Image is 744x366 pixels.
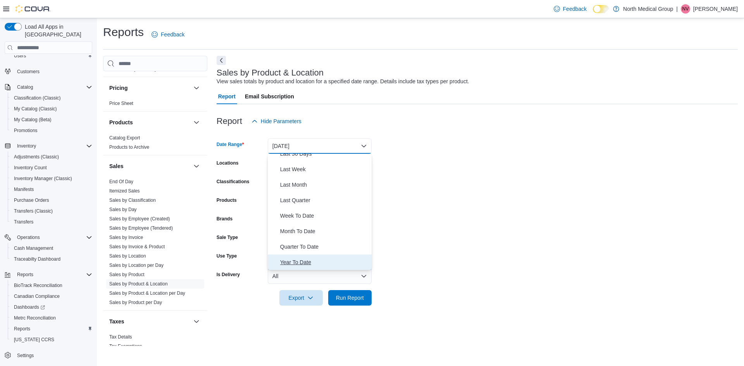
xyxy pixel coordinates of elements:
[192,162,201,171] button: Sales
[8,162,95,173] button: Inventory Count
[109,135,140,141] a: Catalog Export
[11,152,92,162] span: Adjustments (Classic)
[2,350,95,361] button: Settings
[17,84,33,90] span: Catalog
[14,270,92,279] span: Reports
[17,143,36,149] span: Inventory
[15,5,50,13] img: Cova
[8,103,95,114] button: My Catalog (Classic)
[109,234,143,241] span: Sales by Invoice
[11,51,92,60] span: Users
[14,127,38,134] span: Promotions
[682,4,689,14] span: NV
[103,24,144,40] h1: Reports
[8,173,95,184] button: Inventory Manager (Classic)
[11,292,92,301] span: Canadian Compliance
[336,294,364,302] span: Run Report
[8,151,95,162] button: Adjustments (Classic)
[109,225,173,231] a: Sales by Employee (Tendered)
[2,269,95,280] button: Reports
[17,234,40,241] span: Operations
[109,318,124,325] h3: Taxes
[14,304,45,310] span: Dashboards
[11,217,92,227] span: Transfers
[11,335,57,344] a: [US_STATE] CCRS
[8,114,95,125] button: My Catalog (Beta)
[14,270,36,279] button: Reports
[11,335,92,344] span: Washington CCRS
[14,326,30,332] span: Reports
[11,292,63,301] a: Canadian Compliance
[8,313,95,323] button: Metrc Reconciliation
[280,180,369,189] span: Last Month
[8,195,95,206] button: Purchase Orders
[109,144,149,150] span: Products to Archive
[8,206,95,217] button: Transfers (Classic)
[280,149,369,158] span: Last 30 Days
[217,77,469,86] div: View sales totals by product and location for a specified date range. Details include tax types p...
[218,89,236,104] span: Report
[14,67,92,76] span: Customers
[11,206,56,216] a: Transfers (Classic)
[8,184,95,195] button: Manifests
[109,162,124,170] h3: Sales
[109,334,132,340] a: Tax Details
[109,253,146,259] a: Sales by Location
[11,244,92,253] span: Cash Management
[14,208,53,214] span: Transfers (Classic)
[676,4,678,14] p: |
[109,271,145,278] span: Sales by Product
[192,83,201,93] button: Pricing
[109,262,164,268] span: Sales by Location per Day
[328,290,372,306] button: Run Report
[11,313,92,323] span: Metrc Reconciliation
[11,244,56,253] a: Cash Management
[11,206,92,216] span: Transfers (Classic)
[14,337,54,343] span: [US_STATE] CCRS
[109,101,133,106] a: Price Sheet
[109,235,143,240] a: Sales by Invoice
[11,313,59,323] a: Metrc Reconciliation
[109,188,140,194] span: Itemized Sales
[109,162,190,170] button: Sales
[14,141,39,151] button: Inventory
[14,256,60,262] span: Traceabilty Dashboard
[217,216,232,222] label: Brands
[103,133,207,155] div: Products
[161,31,184,38] span: Feedback
[14,233,43,242] button: Operations
[14,351,92,360] span: Settings
[11,196,52,205] a: Purchase Orders
[11,185,37,194] a: Manifests
[109,281,168,287] a: Sales by Product & Location
[11,324,92,333] span: Reports
[8,280,95,291] button: BioTrack Reconciliation
[103,177,207,310] div: Sales
[11,51,29,60] a: Users
[551,1,590,17] a: Feedback
[11,115,92,124] span: My Catalog (Beta)
[17,271,33,278] span: Reports
[11,281,92,290] span: BioTrack Reconciliation
[623,4,673,14] p: North Medical Group
[268,268,372,284] button: All
[192,317,201,326] button: Taxes
[14,53,26,59] span: Users
[14,245,53,251] span: Cash Management
[280,196,369,205] span: Last Quarter
[109,179,133,184] a: End Of Day
[14,165,47,171] span: Inventory Count
[11,281,65,290] a: BioTrack Reconciliation
[693,4,738,14] p: [PERSON_NAME]
[217,160,239,166] label: Locations
[11,115,55,124] a: My Catalog (Beta)
[14,82,36,92] button: Catalog
[109,343,142,349] span: Tax Exemptions
[11,302,92,312] span: Dashboards
[17,69,40,75] span: Customers
[279,290,323,306] button: Export
[11,104,92,113] span: My Catalog (Classic)
[280,242,369,251] span: Quarter To Date
[109,318,190,325] button: Taxes
[14,106,57,112] span: My Catalog (Classic)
